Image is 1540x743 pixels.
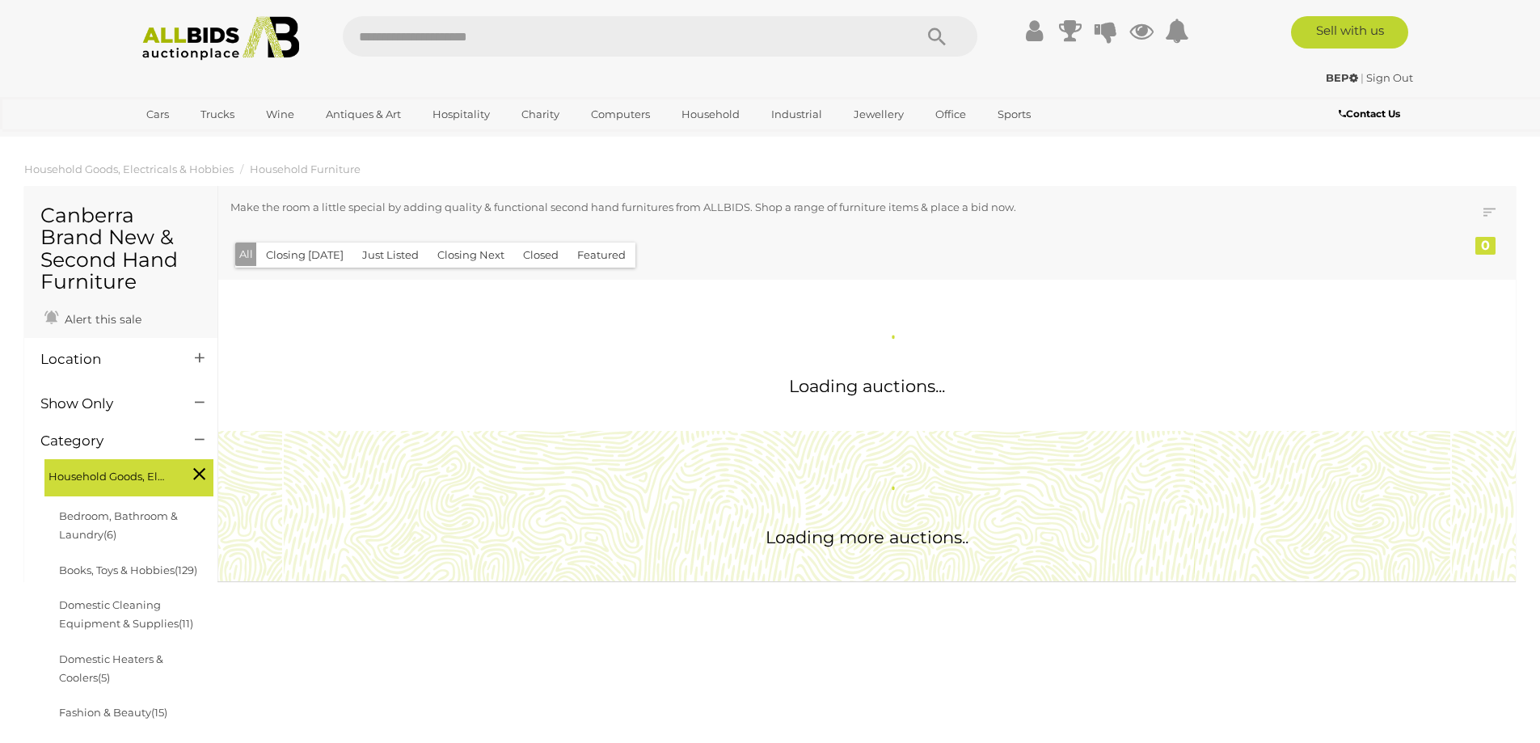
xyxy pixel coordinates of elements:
button: Closing Next [428,243,514,268]
h1: Canberra Brand New & Second Hand Furniture [40,205,201,293]
a: Books, Toys & Hobbies(129) [59,564,197,576]
span: (6) [103,528,116,541]
a: Household Goods, Electricals & Hobbies [24,163,234,175]
a: Industrial [761,101,833,128]
a: Trucks [190,101,245,128]
span: | [1361,71,1364,84]
a: Sell with us [1291,16,1408,49]
span: (15) [151,706,167,719]
a: Cars [136,101,179,128]
button: Closing [DATE] [256,243,353,268]
button: Closed [513,243,568,268]
a: Sports [987,101,1041,128]
span: (11) [179,617,193,630]
a: Jewellery [843,101,914,128]
a: [GEOGRAPHIC_DATA] [136,128,272,154]
a: BEP [1326,71,1361,84]
a: Wine [255,101,305,128]
button: Featured [567,243,635,268]
span: Loading auctions... [789,376,945,396]
a: Household Furniture [250,163,361,175]
a: Office [925,101,977,128]
span: (5) [98,671,110,684]
a: Sign Out [1366,71,1413,84]
span: Household Goods, Electricals & Hobbies [49,463,170,486]
a: Bedroom, Bathroom & Laundry(6) [59,509,178,541]
a: Alert this sale [40,306,146,330]
span: Alert this sale [61,312,141,327]
button: Just Listed [352,243,428,268]
a: Hospitality [422,101,500,128]
a: Antiques & Art [315,101,411,128]
span: (129) [175,564,197,576]
a: Domestic Cleaning Equipment & Supplies(11) [59,598,193,630]
span: Loading more auctions.. [766,527,968,547]
a: Contact Us [1339,105,1404,123]
h4: Location [40,352,171,367]
a: Domestic Heaters & Coolers(5) [59,652,163,684]
h4: Show Only [40,396,171,412]
a: Charity [511,101,570,128]
button: All [235,243,257,266]
a: Computers [580,101,660,128]
img: Allbids.com.au [133,16,309,61]
a: Household [671,101,750,128]
div: 0 [1475,237,1496,255]
h4: Category [40,433,171,449]
b: Contact Us [1339,108,1400,120]
strong: BEP [1326,71,1358,84]
a: Fashion & Beauty(15) [59,706,167,719]
p: Make the room a little special by adding quality & functional second hand furnitures from ALLBIDS... [230,198,1386,217]
button: Search [897,16,977,57]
